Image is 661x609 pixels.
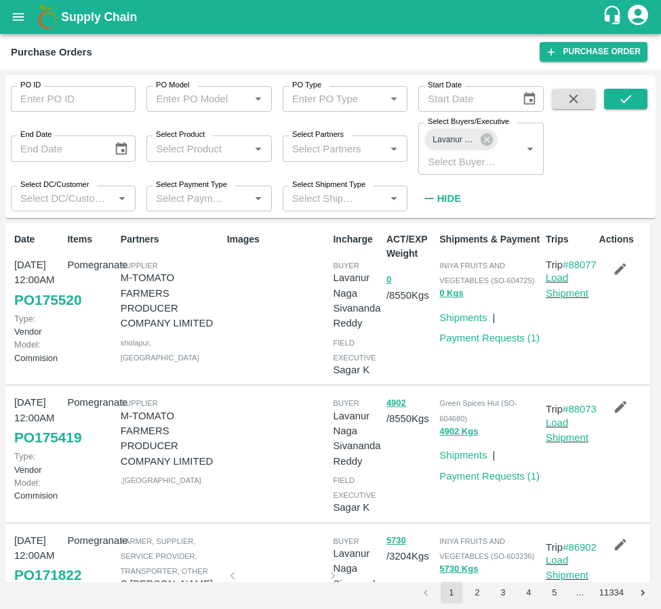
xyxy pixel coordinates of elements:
button: Go to page 3 [492,582,514,604]
a: Load Shipment [546,417,588,443]
p: Trip [546,257,597,272]
span: buyer [333,261,359,270]
p: Commision [14,476,62,502]
span: buyer [333,399,359,407]
a: Load Shipment [546,555,588,581]
label: Select Buyers/Executive [428,117,509,127]
p: Incharge [333,232,380,247]
button: Go to page 4 [518,582,540,604]
button: Hide [418,187,464,210]
input: Select DC/Customer [15,190,109,207]
span: Supplier [121,261,158,270]
button: Go to page 2 [466,582,488,604]
span: Model: [14,339,40,350]
p: Sagar K [333,362,380,377]
p: Pomegranate [67,395,115,410]
p: [DATE] 12:00AM [14,257,62,288]
p: Lavanur Naga Sivananda Reddy [333,270,380,331]
span: Lavanur Naga Sivananda Reddy [424,133,483,147]
button: Go to next page [632,582,654,604]
input: Enter PO Type [287,90,381,108]
p: Actions [599,232,647,247]
a: Load Shipment [546,272,588,298]
span: sholapur , [GEOGRAPHIC_DATA] [121,339,199,362]
input: Select Payment Type [151,190,227,207]
div: … [569,587,591,600]
input: Select Buyers/Executive [422,152,499,170]
p: [DATE] 12:00AM [14,395,62,425]
button: Open [385,140,403,158]
p: Images [227,232,328,247]
p: Lavanur Naga Sivananda Reddy [333,408,380,469]
div: | [487,305,495,325]
p: Shipments & Payment [439,232,540,247]
span: INIYA FRUITS AND VEGETABLES (SO-604725) [439,261,534,285]
input: Start Date [418,86,510,112]
button: Go to page 5 [544,582,565,604]
span: Type: [14,314,35,324]
button: 0 Kgs [439,286,463,301]
button: page 1 [441,582,462,604]
button: Open [113,190,131,207]
button: Open [385,190,403,207]
span: buyer [333,537,359,545]
button: open drawer [3,1,34,33]
strong: Hide [437,193,461,204]
p: Trips [546,232,593,247]
p: Commision [14,338,62,364]
p: Items [67,232,115,247]
p: / 8550 Kgs [386,395,434,426]
span: Type: [14,451,35,461]
button: 0 [386,272,391,288]
label: PO Model [156,80,190,91]
img: logo [34,3,61,30]
nav: pagination navigation [413,582,656,604]
p: Vendor [14,312,62,338]
a: Purchase Order [540,42,647,62]
input: Select Partners [287,140,381,157]
div: | [487,581,495,601]
button: 4902 Kgs [439,424,478,440]
p: Sagar K [333,500,380,515]
span: Farmer, Supplier, Service Provider, Transporter, Other [121,537,208,576]
span: field executive [333,476,376,499]
button: Choose date [517,86,542,112]
p: S [PERSON_NAME] [121,576,222,591]
button: Choose date [108,136,134,162]
a: #86902 [563,542,597,553]
label: Select Partners [292,129,344,140]
div: account of current user [626,3,650,31]
p: Trip [546,402,597,417]
a: PO171822 [14,563,81,587]
label: Start Date [428,80,462,91]
button: Open [249,140,267,158]
p: / 3204 Kgs [386,533,434,564]
a: Payment Requests (1) [439,471,540,482]
p: M-TOMATO FARMERS PRODUCER COMPANY LIMITED [121,408,222,469]
p: Pomegranate [67,533,115,548]
div: Lavanur Naga Sivananda Reddy [424,129,497,150]
button: Open [249,90,267,108]
p: Trip [546,540,597,555]
a: #88077 [563,259,597,270]
label: Select Product [156,129,205,140]
a: Shipments [439,312,487,323]
a: Shipments [439,450,487,461]
p: M-TOMATO FARMERS PRODUCER COMPANY LIMITED [121,270,222,331]
span: Green Spices Hut (SO-604680) [439,399,517,422]
p: Lavanur Naga Sivananda Reddy [333,546,380,606]
p: Partners [121,232,222,247]
label: End Date [20,129,52,140]
div: | [487,442,495,463]
a: Supply Chain [61,7,602,26]
button: Open [249,190,267,207]
a: #88073 [563,404,597,415]
button: 5730 [386,533,406,549]
input: End Date [11,135,103,161]
button: 4902 [386,396,406,411]
p: / 8550 Kgs [386,272,434,303]
span: , [GEOGRAPHIC_DATA] [121,476,201,484]
span: Model: [14,478,40,488]
div: Purchase Orders [11,43,92,61]
p: ACT/EXP Weight [386,232,434,261]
